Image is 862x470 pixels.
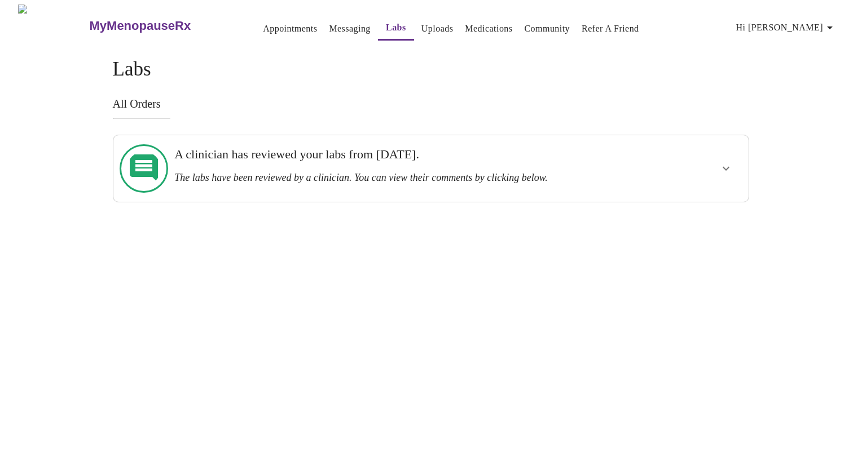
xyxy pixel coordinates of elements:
a: Community [524,21,570,37]
button: Hi [PERSON_NAME] [732,16,841,39]
a: Medications [465,21,512,37]
a: Uploads [421,21,454,37]
span: Hi [PERSON_NAME] [736,20,837,36]
button: Appointments [258,17,322,40]
h3: A clinician has reviewed your labs from [DATE]. [174,147,626,162]
button: Labs [378,16,414,41]
a: Labs [386,20,406,36]
h4: Labs [113,58,750,81]
a: Refer a Friend [582,21,639,37]
a: Appointments [263,21,317,37]
button: Medications [460,17,517,40]
a: MyMenopauseRx [88,6,236,46]
button: Refer a Friend [577,17,644,40]
h3: The labs have been reviewed by a clinician. You can view their comments by clicking below. [174,172,626,184]
button: Uploads [417,17,458,40]
img: MyMenopauseRx Logo [18,5,88,47]
button: show more [713,155,740,182]
h3: All Orders [113,97,750,110]
button: Community [520,17,574,40]
a: Messaging [329,21,370,37]
h3: MyMenopauseRx [90,19,191,33]
button: Messaging [324,17,375,40]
